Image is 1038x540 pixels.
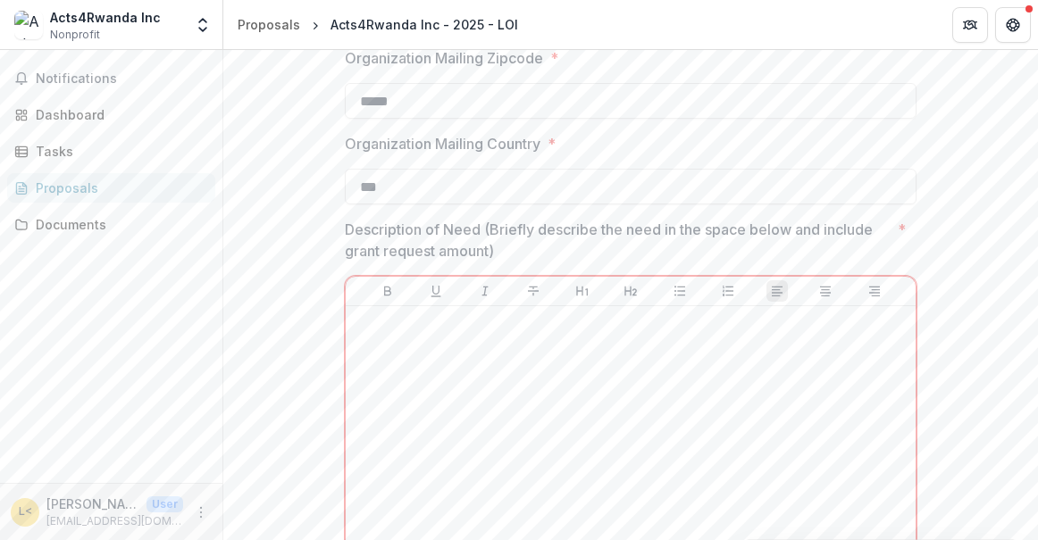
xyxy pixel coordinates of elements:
a: Proposals [230,12,307,37]
div: Acts4Rwanda Inc - 2025 - LOI [331,15,518,34]
button: Partners [952,7,988,43]
button: Get Help [995,7,1031,43]
p: User [146,496,183,512]
button: Bullet List [669,280,691,302]
p: Organization Mailing Country [345,133,540,154]
button: More [190,502,212,523]
p: Organization Mailing Zipcode [345,47,543,69]
button: Open entity switcher [190,7,215,43]
button: Italicize [474,280,496,302]
div: Acts4Rwanda Inc [50,8,161,27]
a: Documents [7,210,215,239]
button: Ordered List [717,280,739,302]
p: [PERSON_NAME] <[EMAIL_ADDRESS][DOMAIN_NAME]> [46,494,139,513]
button: Align Left [766,280,788,302]
div: Lily Scarlett <lily@acts4rwanda.org> [19,506,32,518]
div: Dashboard [36,105,201,124]
a: Tasks [7,137,215,166]
button: Strike [523,280,544,302]
button: Heading 2 [620,280,641,302]
span: Notifications [36,71,208,87]
span: Nonprofit [50,27,100,43]
div: Documents [36,215,201,234]
a: Dashboard [7,100,215,129]
button: Align Right [864,280,885,302]
button: Heading 1 [572,280,593,302]
button: Align Center [815,280,836,302]
img: Acts4Rwanda Inc [14,11,43,39]
a: Proposals [7,173,215,203]
div: Proposals [36,179,201,197]
button: Underline [425,280,447,302]
nav: breadcrumb [230,12,525,37]
button: Bold [377,280,398,302]
button: Notifications [7,64,215,93]
p: Description of Need (Briefly describe the need in the space below and include grant request amount) [345,219,891,262]
p: [EMAIL_ADDRESS][DOMAIN_NAME] [46,513,183,529]
div: Proposals [238,15,300,34]
div: Tasks [36,142,201,161]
